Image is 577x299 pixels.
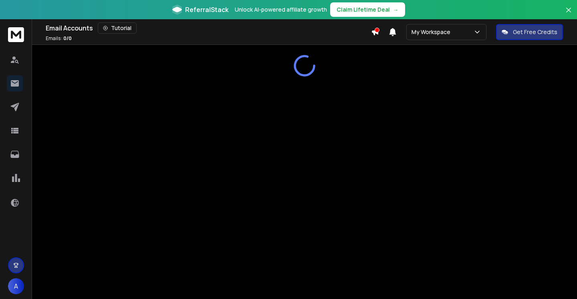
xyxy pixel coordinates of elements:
p: My Workspace [412,28,454,36]
button: Get Free Credits [496,24,563,40]
button: Tutorial [98,22,137,34]
button: Close banner [563,5,574,24]
p: Get Free Credits [513,28,557,36]
button: Claim Lifetime Deal→ [330,2,405,17]
button: A [8,278,24,294]
span: ReferralStack [185,5,228,14]
p: Unlock AI-powered affiliate growth [235,6,327,14]
span: → [393,6,399,14]
div: Email Accounts [46,22,371,34]
span: 0 / 0 [63,35,72,42]
p: Emails : [46,35,72,42]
